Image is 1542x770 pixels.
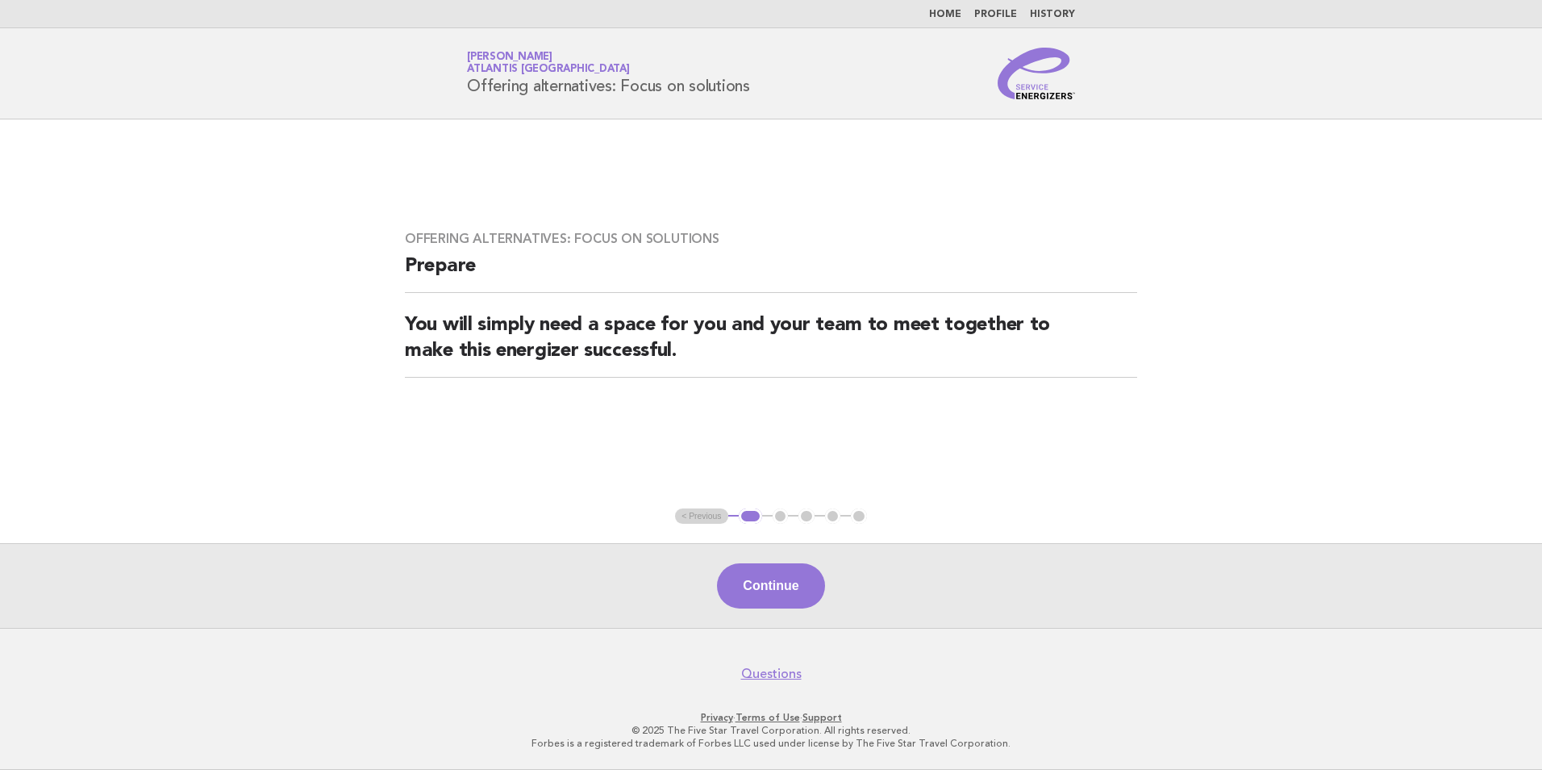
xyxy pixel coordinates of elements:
[717,563,824,609] button: Continue
[739,508,762,525] button: 1
[277,737,1265,750] p: Forbes is a registered trademark of Forbes LLC used under license by The Five Star Travel Corpora...
[1030,10,1075,19] a: History
[467,65,630,75] span: Atlantis [GEOGRAPHIC_DATA]
[974,10,1017,19] a: Profile
[277,711,1265,724] p: · ·
[467,52,750,94] h1: Offering alternatives: Focus on solutions
[467,52,630,74] a: [PERSON_NAME]Atlantis [GEOGRAPHIC_DATA]
[701,712,733,723] a: Privacy
[405,312,1137,378] h2: You will simply need a space for you and your team to meet together to make this energizer succes...
[998,48,1075,99] img: Service Energizers
[736,712,800,723] a: Terms of Use
[802,712,842,723] a: Support
[405,253,1137,293] h2: Prepare
[929,10,961,19] a: Home
[405,231,1137,247] h3: Offering alternatives: Focus on solutions
[741,666,802,682] a: Questions
[277,724,1265,737] p: © 2025 The Five Star Travel Corporation. All rights reserved.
